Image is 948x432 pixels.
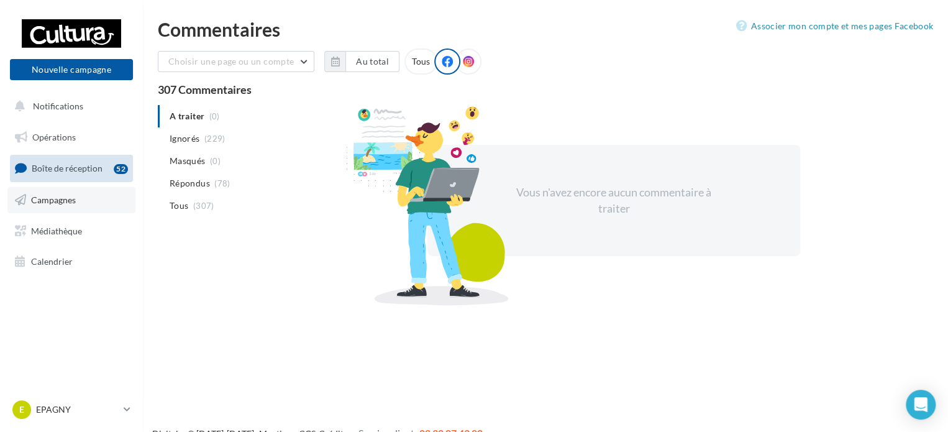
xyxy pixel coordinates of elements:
[7,124,135,150] a: Opérations
[170,177,210,190] span: Répondus
[158,51,314,72] button: Choisir une page ou un compte
[7,93,130,119] button: Notifications
[31,195,76,205] span: Campagnes
[158,84,933,95] div: 307 Commentaires
[168,56,294,67] span: Choisir une page ou un compte
[324,51,399,72] button: Au total
[204,134,226,144] span: (229)
[736,19,933,34] a: Associer mon compte et mes pages Facebook
[33,101,83,111] span: Notifications
[170,132,199,145] span: Ignorés
[19,403,24,416] span: E
[7,155,135,182] a: Boîte de réception52
[10,59,133,80] button: Nouvelle campagne
[210,156,221,166] span: (0)
[36,403,119,416] p: EPAGNY
[214,178,230,188] span: (78)
[7,249,135,275] a: Calendrier
[507,185,721,216] div: Vous n'avez encore aucun commentaire à traiter
[32,163,103,173] span: Boîte de réception
[170,155,205,167] span: Masqués
[193,201,214,211] span: (307)
[10,398,133,421] a: E EPAGNY
[345,51,399,72] button: Au total
[32,132,76,142] span: Opérations
[404,48,437,75] div: Tous
[31,256,73,267] span: Calendrier
[31,225,82,236] span: Médiathèque
[7,218,135,244] a: Médiathèque
[906,390,936,420] div: Open Intercom Messenger
[170,200,188,212] span: Tous
[158,20,933,39] div: Commentaires
[7,187,135,213] a: Campagnes
[114,164,128,174] div: 52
